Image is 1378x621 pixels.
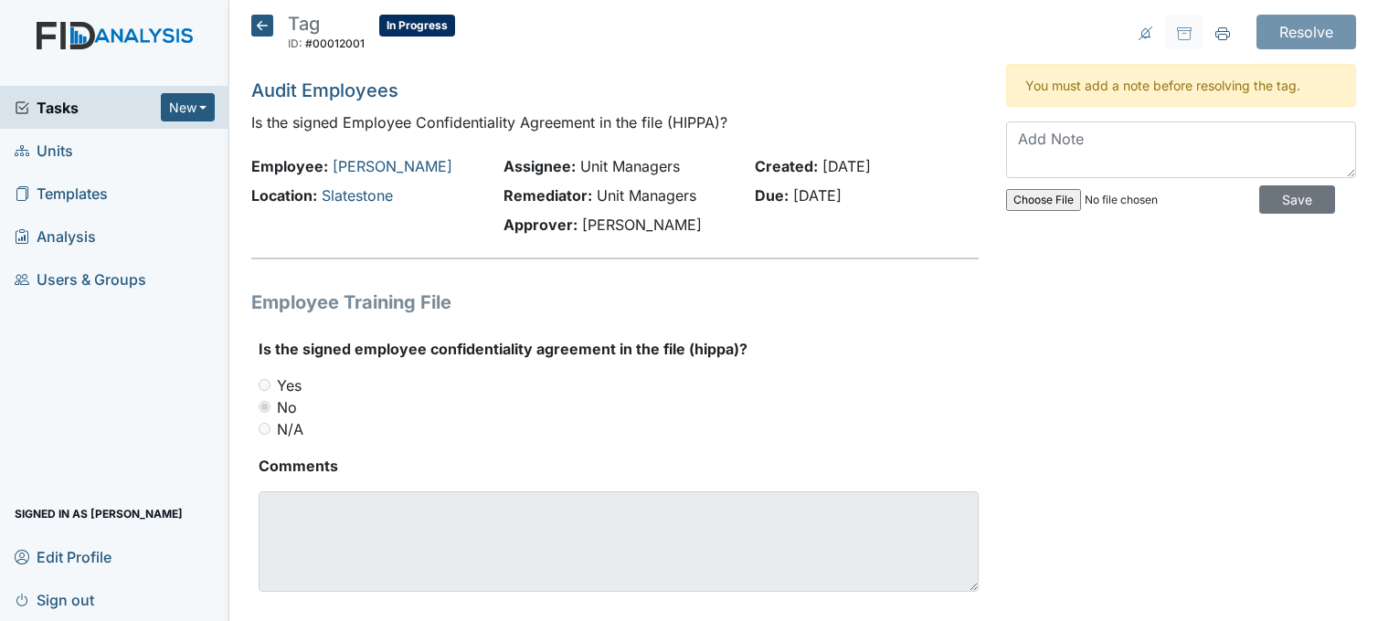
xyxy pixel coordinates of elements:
[580,157,680,175] span: Unit Managers
[322,186,393,205] a: Slatestone
[259,423,270,435] input: N/A
[288,37,302,50] span: ID:
[288,13,320,35] span: Tag
[755,157,818,175] strong: Created:
[1259,185,1335,214] input: Save
[503,186,592,205] strong: Remediator:
[503,216,578,234] strong: Approver:
[161,93,216,121] button: New
[259,401,270,413] input: No
[251,289,979,316] h1: Employee Training File
[1006,64,1356,107] div: You must add a note before resolving the tag.
[333,157,452,175] a: [PERSON_NAME]
[259,379,270,391] input: Yes
[277,418,303,440] label: N/A
[503,157,576,175] strong: Assignee:
[251,157,328,175] strong: Employee:
[755,186,789,205] strong: Due:
[277,374,302,396] label: Yes
[597,186,696,205] span: Unit Managers
[15,136,73,164] span: Units
[15,179,108,207] span: Templates
[251,111,979,133] p: Is the signed Employee Confidentiality Agreement in the file (HIPPA)?
[251,186,317,205] strong: Location:
[15,97,161,119] a: Tasks
[305,37,365,50] span: #00012001
[379,15,455,37] span: In Progress
[15,585,94,614] span: Sign out
[793,186,842,205] span: [DATE]
[259,455,979,477] strong: Comments
[15,500,183,528] span: Signed in as [PERSON_NAME]
[1256,15,1356,49] input: Resolve
[822,157,871,175] span: [DATE]
[259,338,747,360] label: Is the signed employee confidentiality agreement in the file (hippa)?
[15,222,96,250] span: Analysis
[277,396,297,418] label: No
[582,216,702,234] span: [PERSON_NAME]
[251,79,398,101] a: Audit Employees
[15,542,111,571] span: Edit Profile
[15,265,146,293] span: Users & Groups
